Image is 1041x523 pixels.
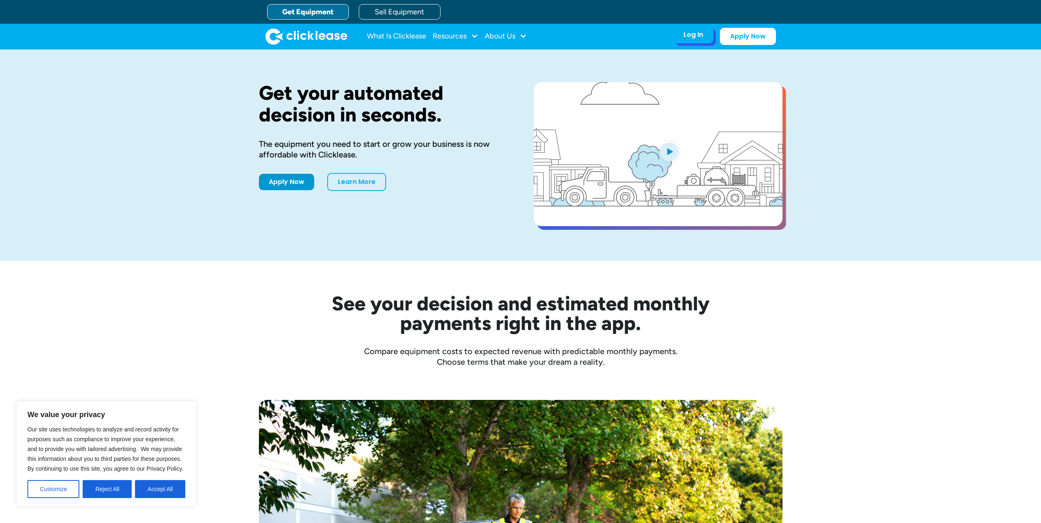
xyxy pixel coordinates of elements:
[259,346,782,367] div: Compare equipment costs to expected revenue with predictable monthly payments. Choose terms that ...
[265,28,347,45] a: home
[83,480,132,498] button: Reject All
[658,140,680,163] img: Blue play button logo on a light blue circular background
[259,139,508,160] div: The equipment you need to start or grow your business is now affordable with Clicklease.
[265,28,347,45] img: Clicklease logo
[367,28,426,45] a: What Is Clicklease
[27,410,185,420] p: We value your privacy
[27,480,79,498] button: Customize
[485,28,527,45] div: About Us
[27,426,183,472] span: Our site uses technologies to analyze and record activity for purposes such as compliance to impr...
[534,82,782,226] a: open lightbox
[292,294,750,333] h2: See your decision and estimated monthly payments right in the app.
[327,173,386,191] a: Learn More
[359,4,441,20] a: Sell Equipment
[16,401,196,507] div: We value your privacy
[259,174,314,190] a: Apply Now
[267,4,349,20] a: Get Equipment
[684,31,703,39] div: Log In
[259,82,508,126] h1: Get your automated decision in seconds.
[720,28,776,45] a: Apply Now
[135,480,185,498] button: Accept All
[433,28,478,45] div: Resources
